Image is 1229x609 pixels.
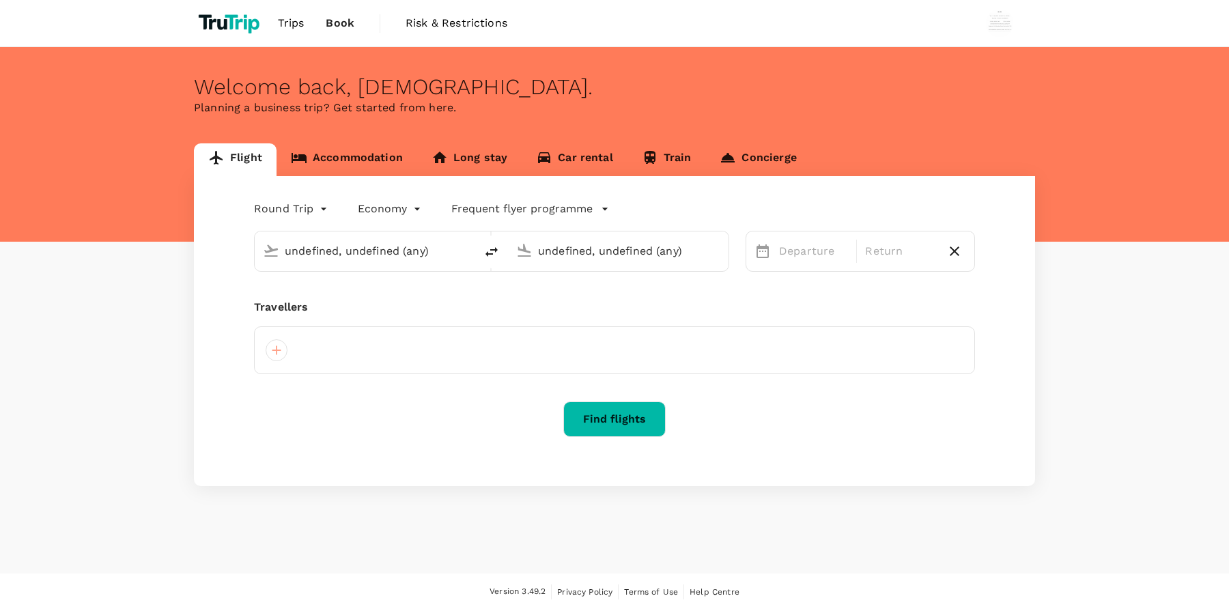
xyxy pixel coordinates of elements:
[475,236,508,268] button: delete
[194,8,267,38] img: TruTrip logo
[194,74,1035,100] div: Welcome back , [DEMOGRAPHIC_DATA] .
[690,584,739,599] a: Help Centre
[624,584,678,599] a: Terms of Use
[254,198,330,220] div: Round Trip
[627,143,706,176] a: Train
[624,587,678,597] span: Terms of Use
[326,15,354,31] span: Book
[557,584,612,599] a: Privacy Policy
[417,143,522,176] a: Long stay
[277,143,417,176] a: Accommodation
[358,198,424,220] div: Economy
[254,299,975,315] div: Travellers
[490,585,546,599] span: Version 3.49.2
[285,240,447,261] input: Depart from
[278,15,305,31] span: Trips
[779,243,848,259] p: Departure
[690,587,739,597] span: Help Centre
[194,143,277,176] a: Flight
[705,143,810,176] a: Concierge
[557,587,612,597] span: Privacy Policy
[986,10,1013,37] img: Wisnu Wiranata
[865,243,934,259] p: Return
[522,143,627,176] a: Car rental
[466,249,468,252] button: Open
[194,100,1035,116] p: Planning a business trip? Get started from here.
[538,240,700,261] input: Going to
[406,15,507,31] span: Risk & Restrictions
[563,401,666,437] button: Find flights
[451,201,593,217] p: Frequent flyer programme
[719,249,722,252] button: Open
[451,201,609,217] button: Frequent flyer programme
